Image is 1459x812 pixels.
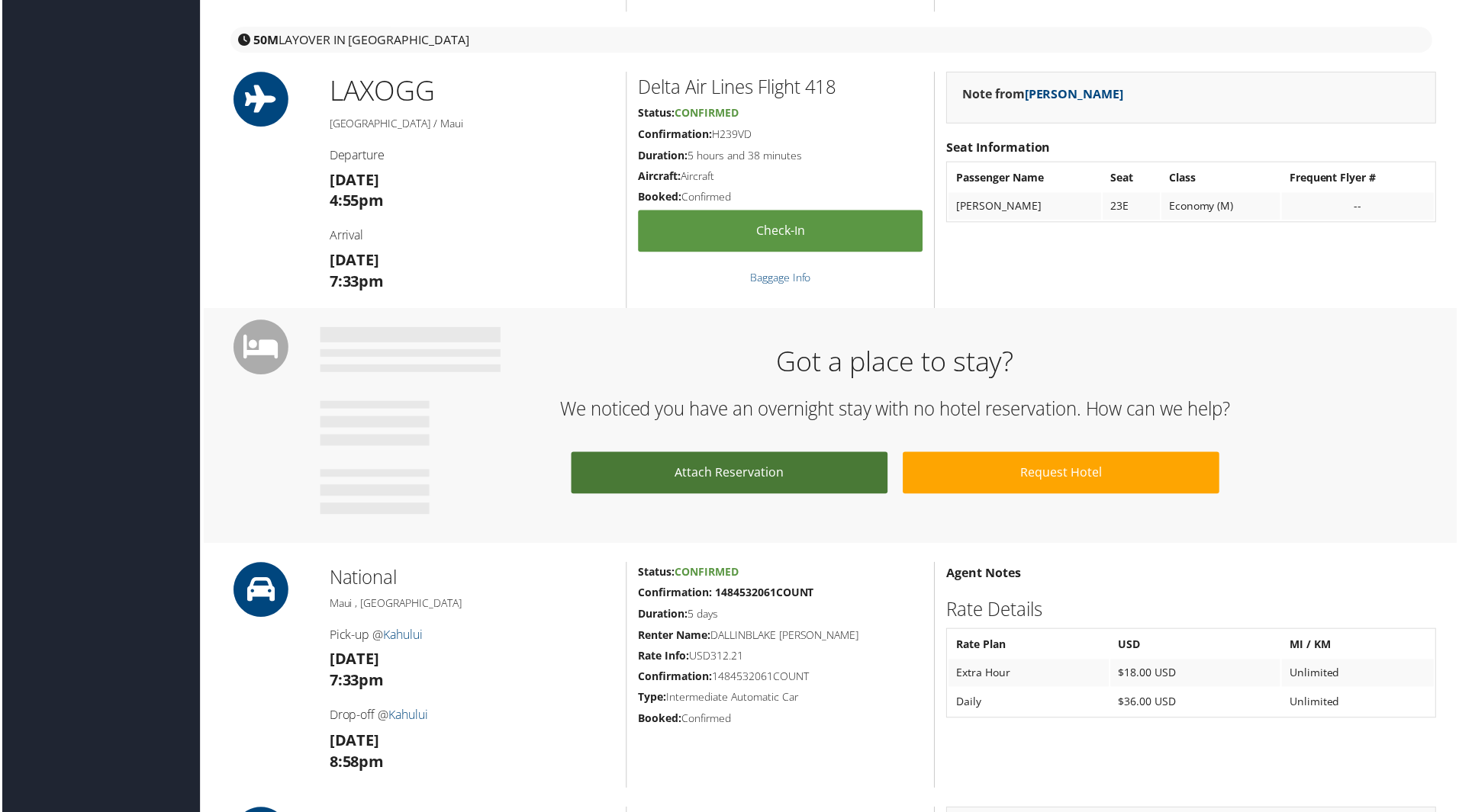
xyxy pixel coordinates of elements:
[1112,632,1282,660] th: USD
[328,116,614,131] h5: [GEOGRAPHIC_DATA] / Maui
[571,453,888,495] a: Attach Reservation
[328,672,383,692] strong: 7:33pm
[1163,164,1283,191] th: Class
[1291,200,1428,213] div: --
[638,127,923,142] h5: H239VD
[638,168,681,183] strong: Aircraft:
[638,713,923,728] h5: Confirmed
[638,713,681,727] strong: Booked:
[638,566,675,580] strong: Status:
[949,690,1110,717] td: Daily
[1163,193,1283,220] td: Economy (M)
[1283,661,1436,688] td: Unlimited
[638,190,923,205] h5: Confirmed
[1112,690,1282,717] td: $36.00 USD
[638,586,814,601] strong: Confirmation: 1484532061COUNT
[638,105,675,120] strong: Status:
[328,250,378,271] strong: [DATE]
[963,85,1125,102] strong: Note from
[638,148,923,163] h5: 5 hours and 38 minutes
[949,164,1103,191] th: Passenger Name
[328,732,378,753] strong: [DATE]
[949,193,1103,220] td: [PERSON_NAME]
[328,708,614,725] h4: Drop-off @
[328,627,614,644] h4: Pick-up @
[328,146,614,163] h4: Departure
[1112,661,1282,688] td: $18.00 USD
[638,650,689,664] strong: Rate Info:
[750,271,811,285] a: Baggage Info
[638,608,923,623] h5: 5 days
[328,72,614,110] h1: LAX OGG
[949,661,1110,688] td: Extra Hour
[638,74,923,100] h2: Delta Air Lines Flight 418
[638,210,923,252] a: Check-in
[328,753,383,774] strong: 8:58pm
[638,692,666,706] strong: Type:
[949,632,1110,660] th: Rate Plan
[1283,690,1436,717] td: Unlimited
[638,650,923,665] h5: USD312.21
[638,671,923,686] h5: 1484532061COUNT
[229,27,1435,53] div: layover in [GEOGRAPHIC_DATA]
[638,692,923,707] h5: Intermediate Automatic Car
[252,31,277,48] strong: 50M
[638,127,712,141] strong: Confirmation:
[328,566,614,592] h2: National
[328,169,378,190] strong: [DATE]
[947,566,1022,583] strong: Agent Notes
[1283,164,1436,191] th: Frequent Flyer #
[1104,193,1161,220] td: 23E
[388,708,427,725] a: Kahului
[675,105,739,120] span: Confirmed
[638,608,688,622] strong: Duration:
[382,627,422,644] a: Kahului
[638,629,923,644] h5: DALLINBLAKE [PERSON_NAME]
[675,566,739,580] span: Confirmed
[638,168,923,184] h5: Aircraft
[638,190,681,204] strong: Booked:
[947,598,1438,624] h2: Rate Details
[1283,632,1436,660] th: MI / KM
[328,597,614,612] h5: Maui , [GEOGRAPHIC_DATA]
[328,650,378,671] strong: [DATE]
[1104,164,1161,191] th: Seat
[638,671,712,685] strong: Confirmation:
[328,227,614,244] h4: Arrival
[638,148,688,162] strong: Duration:
[328,271,383,292] strong: 7:33pm
[947,139,1052,156] strong: Seat Information
[1026,85,1125,102] a: [PERSON_NAME]
[903,453,1221,495] a: Request Hotel
[638,629,710,644] strong: Renter Name:
[328,191,383,211] strong: 4:55pm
